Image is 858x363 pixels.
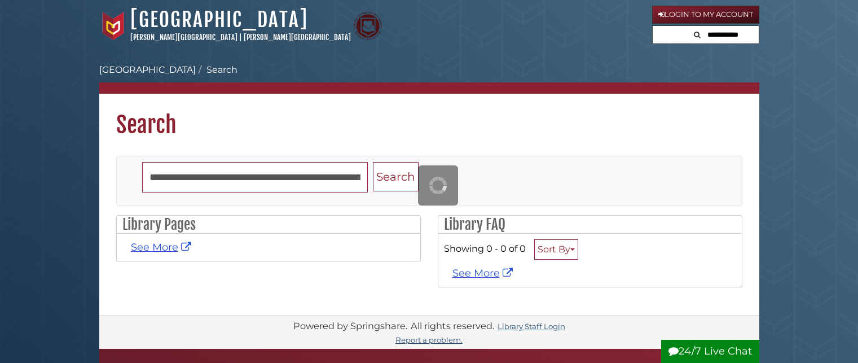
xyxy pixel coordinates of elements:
button: Search [373,162,419,192]
i: Search [694,31,701,38]
h1: Search [99,94,759,139]
img: Working... [429,177,447,194]
a: See More [131,241,194,253]
h2: Library FAQ [438,216,742,234]
a: [GEOGRAPHIC_DATA] [99,64,196,75]
nav: breadcrumb [99,63,759,94]
button: Sort By [534,239,578,260]
a: [GEOGRAPHIC_DATA] [130,7,308,32]
div: Powered by Springshare. [292,320,409,331]
span: | [239,33,242,42]
span: Showing 0 - 0 of 0 [444,243,526,254]
h2: Library Pages [117,216,420,234]
a: [PERSON_NAME][GEOGRAPHIC_DATA] [130,33,237,42]
a: Report a problem. [395,335,463,344]
a: Login to My Account [652,6,759,24]
a: [PERSON_NAME][GEOGRAPHIC_DATA] [244,33,351,42]
a: Library Staff Login [498,322,565,331]
img: Calvin Theological Seminary [354,12,382,40]
a: See More [452,267,516,279]
img: Calvin University [99,12,127,40]
div: All rights reserved. [409,320,496,331]
button: Search [690,26,704,41]
button: 24/7 Live Chat [661,340,759,363]
li: Search [196,63,237,77]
